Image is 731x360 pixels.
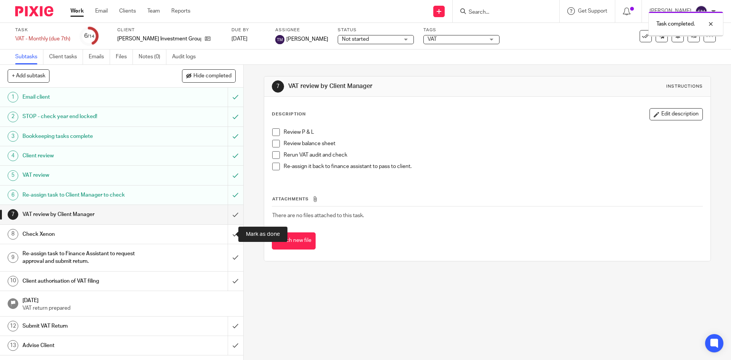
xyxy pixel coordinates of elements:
[22,111,154,122] h1: STOP - check year end locked!
[89,50,110,64] a: Emails
[49,50,83,64] a: Client tasks
[88,34,94,38] small: /14
[22,229,154,240] h1: Check Xenon
[8,321,18,331] div: 12
[147,7,160,15] a: Team
[8,150,18,161] div: 4
[22,275,154,287] h1: Client authorisation of VAT filing
[272,111,306,117] p: Description
[22,189,154,201] h1: Re-assign task to Client Manager to check
[275,35,284,44] img: svg%3E
[284,128,702,136] p: Review P & L
[338,27,414,33] label: Status
[650,108,703,120] button: Edit description
[656,20,695,28] p: Task completed.
[15,27,70,33] label: Task
[70,7,84,15] a: Work
[119,7,136,15] a: Clients
[84,32,94,40] div: 6
[22,304,236,312] p: VAT return prepared
[286,35,328,43] span: [PERSON_NAME]
[284,151,702,159] p: Rerun VAT audit and check
[117,35,201,43] p: [PERSON_NAME] Investment Group Ltd
[22,150,154,162] h1: Client review
[8,131,18,142] div: 3
[8,112,18,122] div: 2
[22,248,154,267] h1: Re-assign task to Finance Assistant to request approval and submit return.
[272,232,316,250] button: Attach new file
[182,69,236,82] button: Hide completed
[428,37,437,42] span: VAT
[8,170,18,181] div: 5
[171,7,190,15] a: Reports
[116,50,133,64] a: Files
[288,82,504,90] h1: VAT review by Client Manager
[8,190,18,200] div: 6
[22,340,154,351] h1: Advise Client
[22,170,154,181] h1: VAT review
[231,27,266,33] label: Due by
[15,50,43,64] a: Subtasks
[275,27,328,33] label: Assignee
[284,163,702,170] p: Re-assign it back to finance assistant to pass to client.
[8,69,49,82] button: + Add subtask
[342,37,369,42] span: Not started
[22,295,236,304] h1: [DATE]
[95,7,108,15] a: Email
[272,213,364,218] span: There are no files attached to this task.
[231,36,247,42] span: [DATE]
[284,140,702,147] p: Review balance sheet
[8,229,18,240] div: 8
[15,6,53,16] img: Pixie
[8,209,18,220] div: 7
[695,5,707,18] img: svg%3E
[8,92,18,102] div: 1
[8,340,18,351] div: 13
[22,320,154,332] h1: Submit VAT Return
[22,91,154,103] h1: Email client
[666,83,703,90] div: Instructions
[272,197,309,201] span: Attachments
[15,35,70,43] div: VAT - Monthly (due 7th)
[22,131,154,142] h1: Bookkeeping tasks complete
[22,209,154,220] h1: VAT review by Client Manager
[8,276,18,286] div: 10
[8,252,18,263] div: 9
[139,50,166,64] a: Notes (0)
[117,27,222,33] label: Client
[272,80,284,93] div: 7
[172,50,201,64] a: Audit logs
[193,73,231,79] span: Hide completed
